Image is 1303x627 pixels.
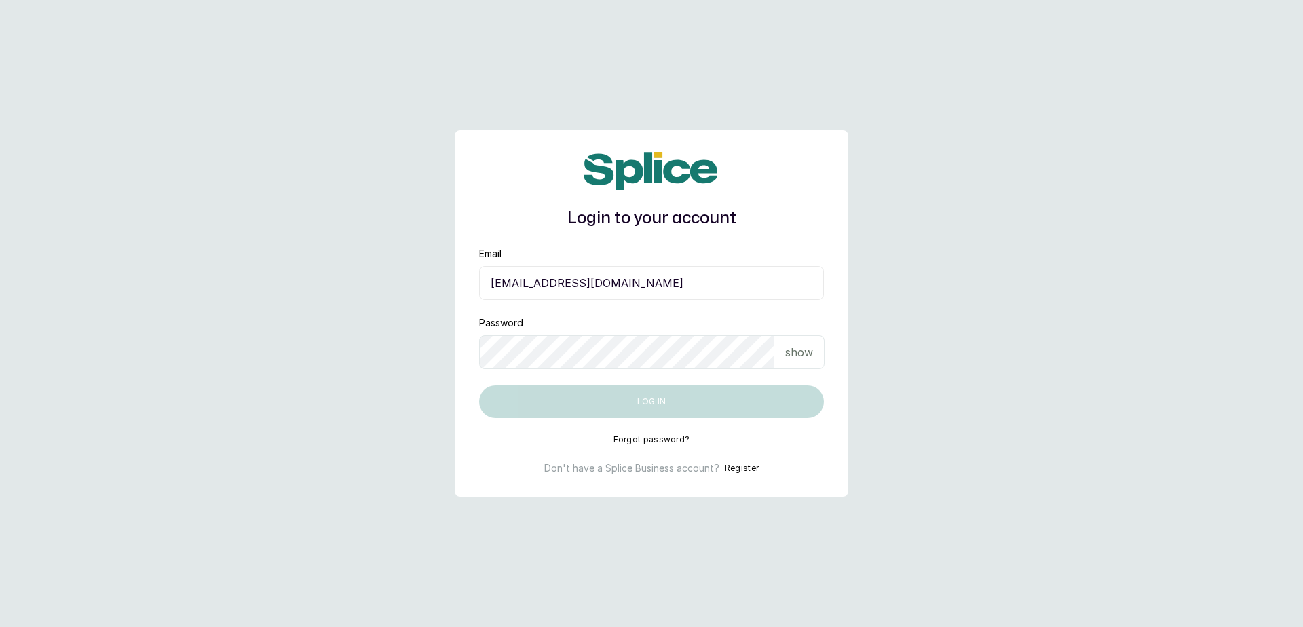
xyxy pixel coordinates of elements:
label: Email [479,247,502,261]
p: Don't have a Splice Business account? [544,461,719,475]
button: Register [725,461,759,475]
label: Password [479,316,523,330]
button: Forgot password? [613,434,690,445]
button: Log in [479,385,824,418]
p: show [785,344,813,360]
input: email@acme.com [479,266,824,300]
h1: Login to your account [479,206,824,231]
